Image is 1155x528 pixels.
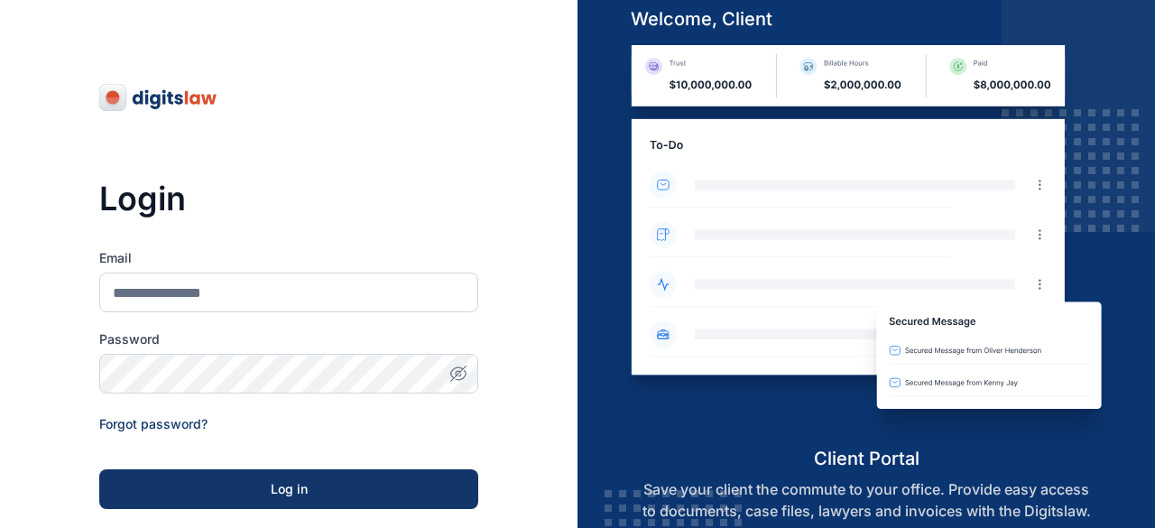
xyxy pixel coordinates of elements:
label: Email [99,249,478,267]
a: Forgot password? [99,416,208,431]
img: digitslaw-logo [99,83,218,112]
img: client-portal [616,45,1117,445]
h5: welcome, client [616,6,1117,32]
h3: Login [99,181,478,217]
p: Save your client the commute to your office. Provide easy access to documents, case files, lawyer... [616,478,1117,522]
label: Password [99,330,478,348]
div: Log in [128,480,449,498]
button: Log in [99,469,478,509]
h5: client portal [616,446,1117,471]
